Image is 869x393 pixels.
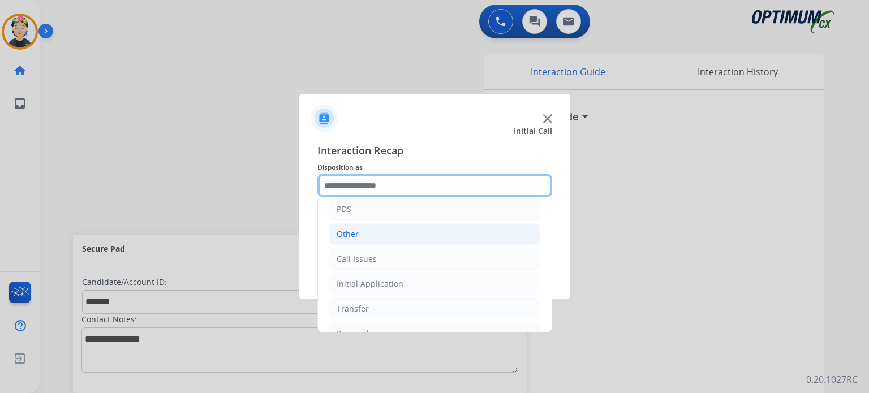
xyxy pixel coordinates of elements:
p: 0.20.1027RC [806,373,858,386]
div: Other [337,228,359,240]
span: Initial Call [514,126,552,137]
img: contactIcon [311,105,338,132]
div: Initial Application [337,278,403,290]
div: Renewal [337,328,369,339]
span: Disposition as [317,161,552,174]
div: Transfer [337,303,369,314]
div: PDS [337,204,351,215]
div: Call Issues [337,253,377,265]
span: Interaction Recap [317,142,552,161]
